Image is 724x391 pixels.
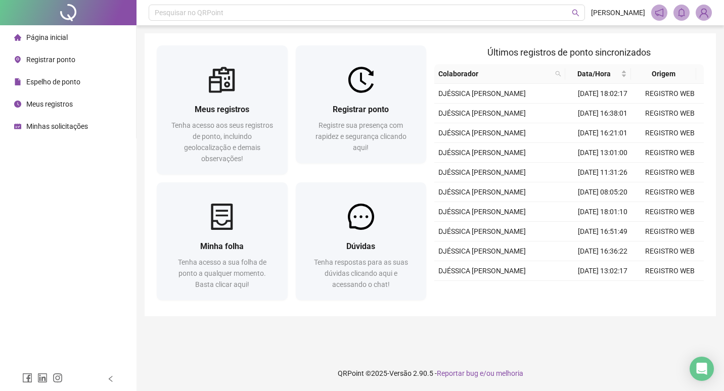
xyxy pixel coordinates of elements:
[26,100,73,108] span: Meus registros
[569,104,637,123] td: [DATE] 16:38:01
[637,241,704,261] td: REGISTRO WEB
[26,33,68,41] span: Página inicial
[37,373,48,383] span: linkedin
[438,68,551,79] span: Colaborador
[569,182,637,202] td: [DATE] 08:05:20
[333,105,389,114] span: Registrar ponto
[438,188,526,196] span: DJÉSSICA [PERSON_NAME]
[14,78,21,85] span: file
[591,7,645,18] span: [PERSON_NAME]
[178,258,266,288] span: Tenha acesso a sua folha de ponto a qualquer momento. Basta clicar aqui!
[569,84,637,104] td: [DATE] 18:02:17
[157,182,288,300] a: Minha folhaTenha acesso a sua folha de ponto a qualquer momento. Basta clicar aqui!
[569,222,637,241] td: [DATE] 16:51:49
[14,123,21,130] span: schedule
[696,5,711,20] img: 89357
[438,89,526,97] span: DJÉSSICA [PERSON_NAME]
[22,373,32,383] span: facebook
[296,182,427,300] a: DúvidasTenha respostas para as suas dúvidas clicando aqui e acessando o chat!
[637,182,704,202] td: REGISTRO WEB
[637,104,704,123] td: REGISTRO WEB
[677,8,686,17] span: bell
[569,123,637,143] td: [DATE] 16:21:01
[487,47,651,58] span: Últimos registros de ponto sincronizados
[637,143,704,163] td: REGISTRO WEB
[438,208,526,216] span: DJÉSSICA [PERSON_NAME]
[389,369,412,377] span: Versão
[637,123,704,143] td: REGISTRO WEB
[107,375,114,382] span: left
[137,356,724,391] footer: QRPoint © 2025 - 2.90.5 -
[637,163,704,182] td: REGISTRO WEB
[690,357,714,381] div: Open Intercom Messenger
[200,241,244,251] span: Minha folha
[157,45,288,174] a: Meus registrosTenha acesso aos seus registros de ponto, incluindo geolocalização e demais observa...
[569,202,637,222] td: [DATE] 18:01:10
[438,227,526,235] span: DJÉSSICA [PERSON_NAME]
[569,281,637,301] td: [DATE] 11:32:01
[14,101,21,108] span: clock-circle
[569,261,637,281] td: [DATE] 13:02:17
[555,71,561,77] span: search
[26,56,75,64] span: Registrar ponto
[637,261,704,281] td: REGISTRO WEB
[26,122,88,130] span: Minhas solicitações
[655,8,664,17] span: notification
[438,149,526,157] span: DJÉSSICA [PERSON_NAME]
[14,34,21,41] span: home
[346,241,375,251] span: Dúvidas
[565,64,631,84] th: Data/Hora
[438,168,526,176] span: DJÉSSICA [PERSON_NAME]
[438,267,526,275] span: DJÉSSICA [PERSON_NAME]
[637,281,704,301] td: REGISTRO WEB
[553,66,563,81] span: search
[171,121,273,163] span: Tenha acesso aos seus registros de ponto, incluindo geolocalização e demais observações!
[637,84,704,104] td: REGISTRO WEB
[438,247,526,255] span: DJÉSSICA [PERSON_NAME]
[315,121,406,152] span: Registre sua presença com rapidez e segurança clicando aqui!
[195,105,249,114] span: Meus registros
[14,56,21,63] span: environment
[637,222,704,241] td: REGISTRO WEB
[569,68,619,79] span: Data/Hora
[572,9,579,17] span: search
[438,109,526,117] span: DJÉSSICA [PERSON_NAME]
[296,45,427,163] a: Registrar pontoRegistre sua presença com rapidez e segurança clicando aqui!
[631,64,697,84] th: Origem
[314,258,408,288] span: Tenha respostas para as suas dúvidas clicando aqui e acessando o chat!
[637,202,704,222] td: REGISTRO WEB
[569,241,637,261] td: [DATE] 16:36:22
[26,78,80,86] span: Espelho de ponto
[437,369,523,377] span: Reportar bug e/ou melhoria
[438,129,526,137] span: DJÉSSICA [PERSON_NAME]
[569,143,637,163] td: [DATE] 13:01:00
[53,373,63,383] span: instagram
[569,163,637,182] td: [DATE] 11:31:26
